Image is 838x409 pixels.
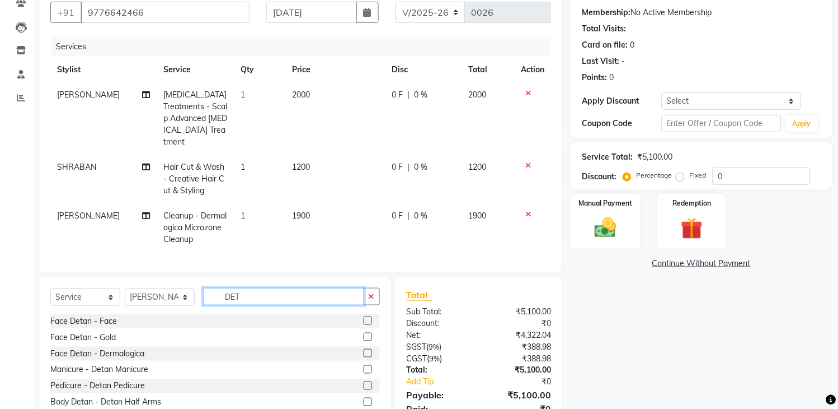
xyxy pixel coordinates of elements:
span: Hair Cut & Wash - Creative Hair Cut & Styling [163,162,224,196]
div: Face Detan - Gold [50,332,116,343]
input: Search or Scan [203,288,364,305]
div: ₹5,100.00 [479,306,559,318]
span: 1 [241,211,246,221]
div: ₹5,100.00 [479,365,559,377]
div: ₹0 [492,377,559,388]
div: Membership: [582,7,630,18]
span: SHRABAN [57,162,96,172]
input: Search by Name/Mobile/Email/Code [81,2,249,23]
div: Pedicure - Detan Pedicure [50,380,145,392]
div: ₹5,100.00 [479,389,559,402]
th: Price [286,57,385,82]
a: Continue Without Payment [573,258,830,269]
label: Percentage [636,170,672,180]
th: Stylist [50,57,157,82]
span: 1900 [293,211,310,221]
span: | [408,210,410,222]
div: ₹388.98 [479,353,559,365]
span: 1 [241,162,246,172]
th: Service [157,57,234,82]
div: Total Visits: [582,23,626,35]
div: Services [51,36,559,57]
img: _cash.svg [588,215,623,240]
div: Manicure - Detan Manicure [50,364,148,376]
div: Sub Total: [398,306,479,318]
div: Last Visit: [582,55,619,67]
span: 0 % [415,161,428,173]
input: Enter Offer / Coupon Code [662,115,781,132]
div: Payable: [398,389,479,402]
span: 1200 [293,162,310,172]
span: 2000 [469,90,487,100]
div: Net: [398,329,479,341]
img: _gift.svg [674,215,709,242]
div: 0 [609,72,614,83]
span: 1900 [469,211,487,221]
div: Coupon Code [582,118,662,129]
div: Body Detan - Detan Half Arms [50,397,161,408]
div: Card on file: [582,39,628,51]
div: Total: [398,365,479,377]
div: ( ) [398,341,479,353]
th: Total [462,57,515,82]
th: Qty [234,57,286,82]
div: ₹5,100.00 [637,151,672,163]
span: 2000 [293,90,310,100]
span: 9% [430,354,440,363]
span: 0 % [415,89,428,101]
span: | [408,161,410,173]
span: 1200 [469,162,487,172]
div: Points: [582,72,607,83]
span: [PERSON_NAME] [57,211,120,221]
span: Total [407,289,432,301]
div: 0 [630,39,634,51]
span: 9% [429,342,440,351]
span: 0 % [415,210,428,222]
div: ₹388.98 [479,341,559,353]
div: ₹4,322.04 [479,329,559,341]
button: Apply [786,115,818,132]
div: Apply Discount [582,95,662,107]
div: ₹0 [479,318,559,329]
span: 0 F [392,210,403,222]
div: ( ) [398,353,479,365]
div: Face Detan - Face [50,315,117,327]
span: 0 F [392,161,403,173]
span: SGST [407,342,427,352]
label: Redemption [672,198,711,208]
div: Discount: [398,318,479,329]
div: Face Detan - Dermalogica [50,348,144,360]
span: | [408,89,410,101]
label: Manual Payment [579,198,633,208]
label: Fixed [689,170,706,180]
div: Discount: [582,171,616,183]
span: [MEDICAL_DATA] Treatments - Scalp Advanced [MEDICAL_DATA] Treatment [163,90,227,147]
span: CGST [407,354,427,364]
span: Cleanup - Dermalogica Microzone Cleanup [163,211,227,244]
div: Service Total: [582,151,633,163]
a: Add Tip [398,377,492,388]
th: Disc [385,57,462,82]
div: No Active Membership [582,7,821,18]
span: [PERSON_NAME] [57,90,120,100]
th: Action [514,57,551,82]
div: - [622,55,625,67]
button: +91 [50,2,82,23]
span: 0 F [392,89,403,101]
span: 1 [241,90,246,100]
